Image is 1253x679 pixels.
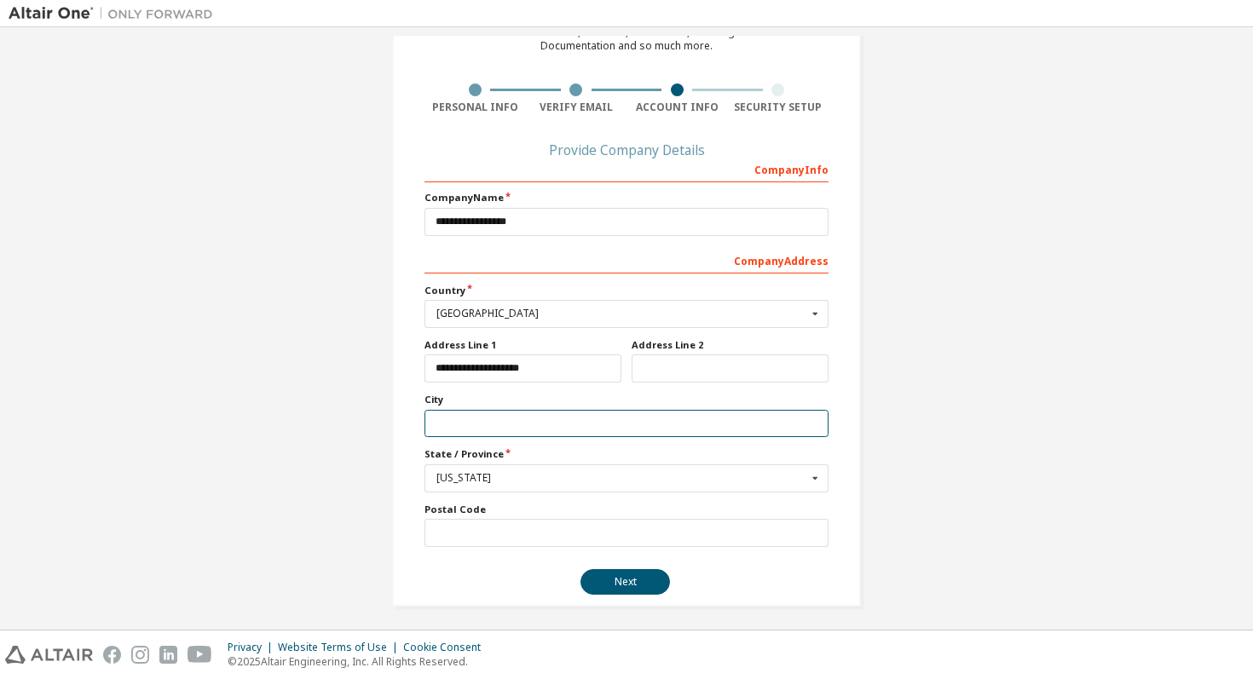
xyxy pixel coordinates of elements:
img: Altair One [9,5,222,22]
p: © 2025 Altair Engineering, Inc. All Rights Reserved. [228,654,491,669]
div: Privacy [228,641,278,654]
label: City [424,393,829,406]
div: Cookie Consent [403,641,491,654]
div: Personal Info [424,101,526,114]
label: Country [424,284,829,297]
button: Next [580,569,670,595]
div: Website Terms of Use [278,641,403,654]
img: altair_logo.svg [5,646,93,664]
div: Company Address [424,246,829,273]
label: Company Name [424,191,829,204]
div: For Free Trials, Licenses, Downloads, Learning & Documentation and so much more. [508,26,745,53]
label: State / Province [424,447,829,461]
div: Company Info [424,155,829,182]
div: Verify Email [526,101,627,114]
label: Address Line 2 [632,338,829,352]
img: linkedin.svg [159,646,177,664]
img: instagram.svg [131,646,149,664]
label: Address Line 1 [424,338,621,352]
img: facebook.svg [103,646,121,664]
div: [US_STATE] [436,473,807,483]
div: Provide Company Details [424,145,829,155]
div: [GEOGRAPHIC_DATA] [436,308,807,319]
img: youtube.svg [188,646,212,664]
div: Security Setup [728,101,829,114]
label: Postal Code [424,503,829,516]
div: Account Info [626,101,728,114]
